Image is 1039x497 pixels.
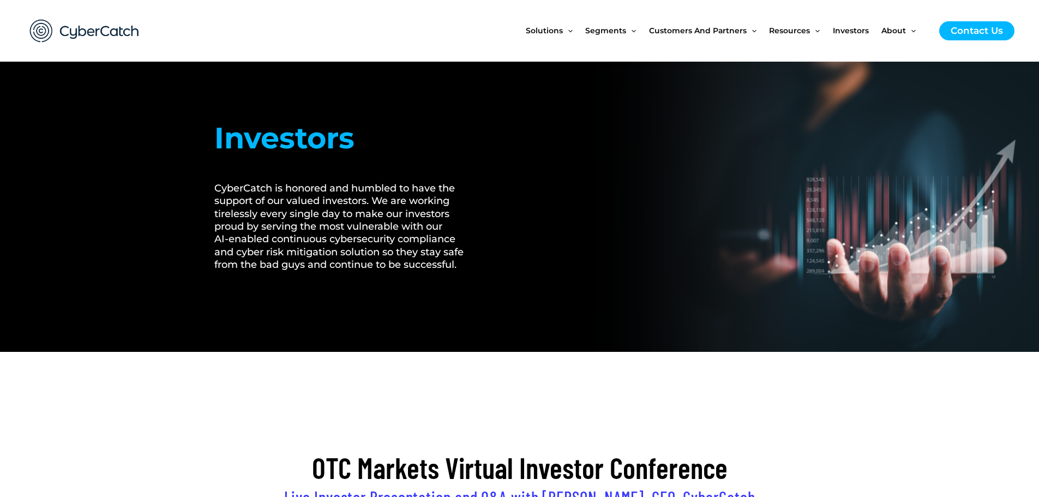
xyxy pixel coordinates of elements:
a: Contact Us [939,21,1014,40]
span: Menu Toggle [626,8,636,53]
h2: CyberCatch is honored and humbled to have the support of our valued investors. We are working tir... [214,182,477,272]
span: Resources [769,8,810,53]
span: Customers and Partners [649,8,747,53]
img: CyberCatch [19,8,150,53]
span: Menu Toggle [810,8,820,53]
a: Investors [833,8,881,53]
span: Investors [833,8,869,53]
span: About [881,8,906,53]
span: Menu Toggle [747,8,756,53]
span: Segments [585,8,626,53]
h1: Investors [214,116,477,160]
span: Menu Toggle [906,8,916,53]
span: Menu Toggle [563,8,573,53]
h2: OTC Markets Virtual Investor Conference [214,449,825,487]
nav: Site Navigation: New Main Menu [526,8,928,53]
span: Solutions [526,8,563,53]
